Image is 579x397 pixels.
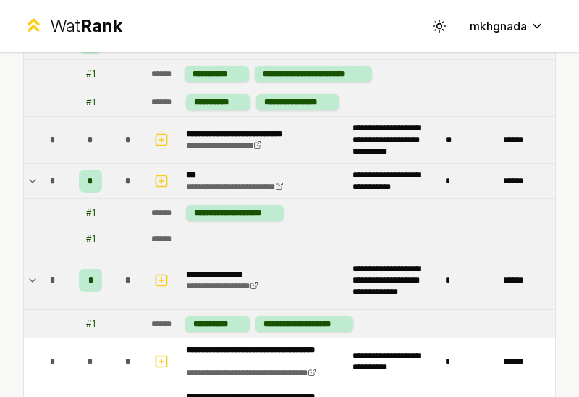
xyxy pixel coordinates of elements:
[23,14,122,38] a: WatRank
[86,96,96,108] div: # 1
[458,13,556,39] button: mkhgnada
[86,207,96,219] div: # 1
[470,17,527,35] span: mkhgnada
[86,233,96,245] div: # 1
[50,14,122,38] div: Wat
[86,318,96,330] div: # 1
[86,68,96,80] div: # 1
[80,15,122,36] span: Rank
